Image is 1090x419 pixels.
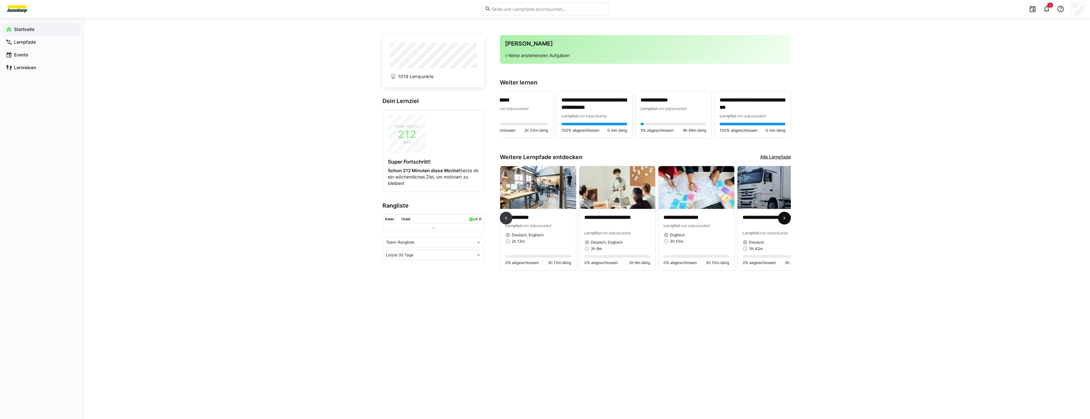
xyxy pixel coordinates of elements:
span: Lernpfad [743,231,759,235]
div: LP [474,217,478,221]
h3: Rangliste [382,202,485,209]
span: 3h 9m [591,246,602,251]
img: image [738,166,813,209]
input: Skills und Lernpfade durchsuchen… [491,6,605,12]
span: 3h 42m [749,246,763,251]
span: von hasenkamp [759,231,788,235]
a: Alle Lernpfade [760,154,791,161]
span: 0 min übrig [607,128,627,133]
span: Lernpfad [584,231,601,235]
span: 0% abgeschlossen [505,260,539,265]
span: Lernpfad [505,223,522,228]
img: image [658,166,734,209]
span: Englisch [670,232,685,238]
span: 2h 13m [512,239,525,244]
span: von edyoucated [736,114,765,118]
span: von edyoucated [657,106,686,111]
img: image [500,166,576,209]
span: 5% abgeschlossen [641,128,674,133]
p: Setze dir ein wöchentliches Ziel, um motiviert zu bleiben! [388,167,479,187]
span: 3h 10m übrig [706,260,729,265]
span: 2 [1049,3,1051,7]
strong: Schon 212 Minuten diese Woche! [388,168,460,173]
h4: Super Fortschritt! [388,158,479,165]
span: Deutsch [749,240,764,245]
span: von edyoucated [680,223,709,228]
span: 0% abgeschlossen [743,260,776,265]
div: Rang [385,217,394,221]
h3: [PERSON_NAME] [505,40,786,47]
img: image [579,166,655,209]
span: von edyoucated [522,223,551,228]
span: von hasenkamp [578,114,606,118]
span: Lernpfad [664,223,680,228]
span: Deutsch, Englisch [512,232,544,238]
h3: Dein Lernziel [382,98,485,105]
span: 3h 42m übrig [785,260,808,265]
span: Team-Rangliste [386,240,414,245]
span: Letzte 30 Tage [386,253,413,258]
span: 2h 33m übrig [524,128,548,133]
span: 0 min übrig [766,128,785,133]
span: von edyoucated [601,231,630,235]
span: 3h 9m übrig [629,260,650,265]
span: Lernpfad [720,114,736,118]
span: 3h 10m [670,239,683,244]
span: 0% abgeschlossen [584,260,618,265]
a: ø [479,216,482,221]
span: 100% abgeschlossen [561,128,599,133]
p: √ Keine anstehenden Aufgaben [505,52,786,59]
span: 100% abgeschlossen [720,128,758,133]
span: Deutsch, Englisch [591,240,623,245]
span: 0% abgeschlossen [664,260,697,265]
span: Lernpfad [641,106,657,111]
span: 1019 Lernpunkte [398,73,434,80]
span: Lernpfad [561,114,578,118]
h3: Weitere Lernpfade entdecken [500,154,582,161]
span: 2h 13m übrig [548,260,571,265]
span: von edyoucated [499,106,528,111]
div: Team [401,217,410,221]
h3: Weiter lernen [500,79,791,86]
span: 9h 46m übrig [683,128,706,133]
